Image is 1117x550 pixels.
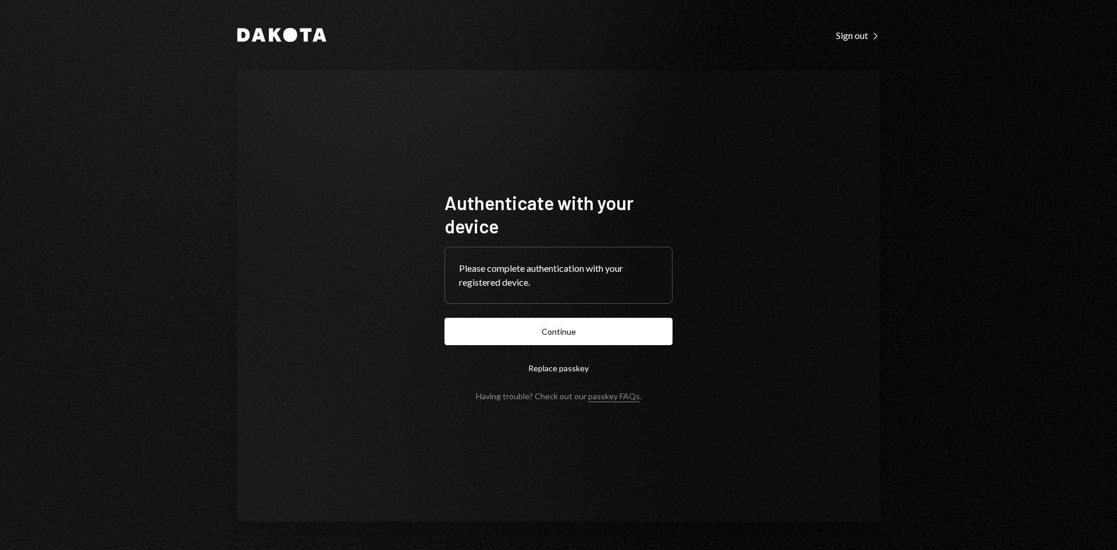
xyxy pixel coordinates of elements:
[836,29,880,41] a: Sign out
[836,30,880,41] div: Sign out
[444,191,673,237] h1: Authenticate with your device
[444,318,673,345] button: Continue
[476,391,642,401] div: Having trouble? Check out our .
[459,261,658,289] div: Please complete authentication with your registered device.
[588,391,640,402] a: passkey FAQs
[444,354,673,382] button: Replace passkey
